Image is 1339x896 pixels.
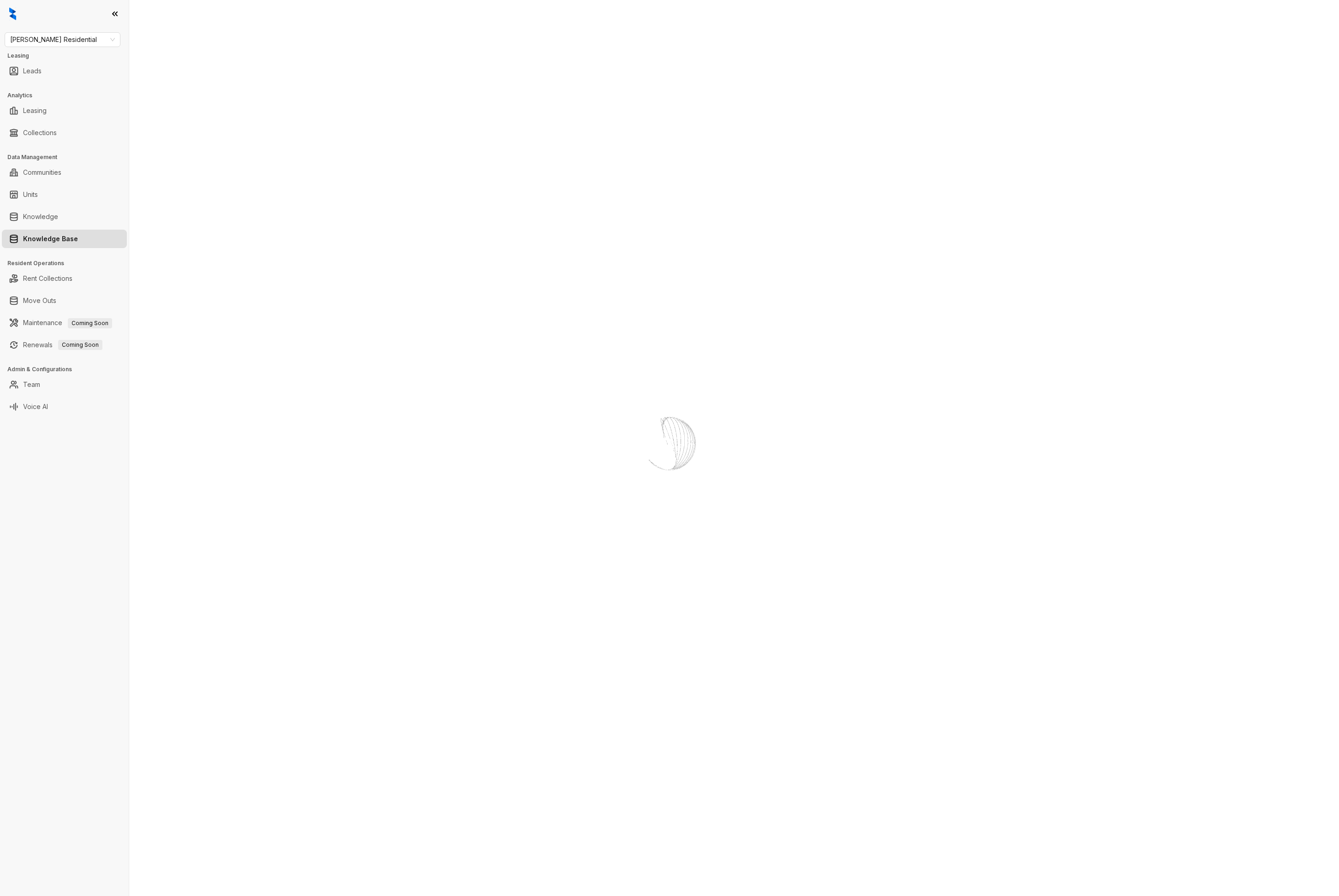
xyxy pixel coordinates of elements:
img: Loader [623,398,716,490]
a: Knowledge Base [23,230,78,248]
li: Rent Collections [2,269,127,288]
a: Voice AI [23,398,48,416]
a: Communities [23,163,61,182]
li: Maintenance [2,314,127,332]
span: Coming Soon [58,340,102,350]
h3: Leasing [7,52,129,60]
a: Knowledge [23,208,58,226]
a: Collections [23,124,57,142]
li: Move Outs [2,291,127,310]
li: Units [2,185,127,204]
a: Units [23,185,38,204]
div: Loading... [653,490,686,499]
a: Leads [23,62,42,80]
a: Team [23,375,40,394]
li: Knowledge [2,208,127,226]
h3: Analytics [7,91,129,100]
h3: Resident Operations [7,259,129,267]
a: RenewalsComing Soon [23,336,102,354]
img: logo [9,7,16,20]
h3: Admin & Configurations [7,365,129,374]
li: Collections [2,124,127,142]
a: Move Outs [23,291,56,310]
li: Voice AI [2,398,127,416]
a: Leasing [23,101,47,120]
span: Griffis Residential [10,33,115,47]
li: Leads [2,62,127,80]
li: Leasing [2,101,127,120]
span: Coming Soon [68,318,112,328]
li: Team [2,375,127,394]
h3: Data Management [7,153,129,161]
li: Communities [2,163,127,182]
a: Rent Collections [23,269,72,288]
li: Knowledge Base [2,230,127,248]
li: Renewals [2,336,127,354]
